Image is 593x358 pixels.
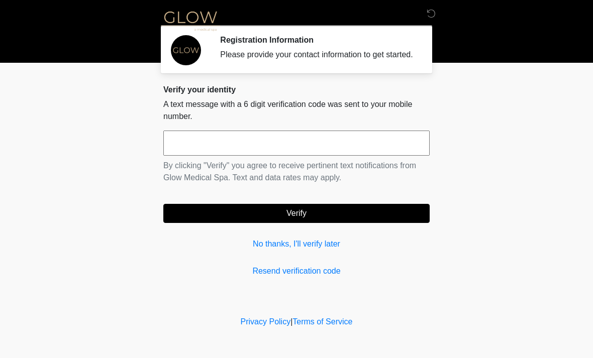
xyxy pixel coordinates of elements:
[153,8,228,33] img: Glow Medical Spa Logo
[163,98,430,123] p: A text message with a 6 digit verification code was sent to your mobile number.
[163,265,430,277] a: Resend verification code
[163,85,430,94] h2: Verify your identity
[292,317,352,326] a: Terms of Service
[241,317,291,326] a: Privacy Policy
[290,317,292,326] a: |
[163,204,430,223] button: Verify
[163,238,430,250] a: No thanks, I'll verify later
[163,160,430,184] p: By clicking "Verify" you agree to receive pertinent text notifications from Glow Medical Spa. Tex...
[171,35,201,65] img: Agent Avatar
[220,49,415,61] div: Please provide your contact information to get started.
